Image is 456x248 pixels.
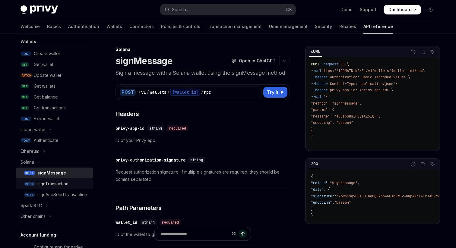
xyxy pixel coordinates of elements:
a: Transaction management [207,19,262,34]
span: \ [347,62,349,67]
a: Welcome [21,19,40,34]
button: Toggle Import wallet section [16,124,93,135]
div: signAndSendTransaction [37,191,87,198]
span: \ [391,88,393,93]
button: Try it [263,87,287,98]
span: , [357,181,359,185]
a: Demo [340,7,353,13]
div: wallets [150,89,166,95]
button: Copy the contents from the code block [419,48,427,56]
a: Basics [47,19,61,34]
div: Solana [116,46,290,52]
h1: signMessage [116,55,173,66]
div: Get balance [34,93,58,101]
span: Path Parameters [116,204,162,212]
span: } [311,133,313,138]
span: curl [311,62,319,67]
h5: Account funding [21,231,56,239]
a: POSTsignMessage [16,168,93,178]
div: rpc [204,89,211,95]
div: Import wallet [21,126,46,133]
span: \ [408,75,410,80]
div: cURL [309,48,322,55]
a: Policies & controls [161,19,200,34]
span: --header [311,81,328,86]
button: Toggle dark mode [426,5,435,14]
a: PATCHUpdate wallet [16,70,93,81]
div: Get wallets [34,83,55,90]
span: POST [21,52,31,56]
a: Authentication [68,19,99,34]
span: "method" [311,181,328,185]
button: Copy the contents from the code block [419,160,427,168]
button: Toggle Spark BTC section [16,200,93,211]
button: Ask AI [429,160,436,168]
span: POST [24,193,35,197]
span: { [311,174,313,179]
div: Get transactions [34,104,66,111]
span: ' [311,140,313,145]
button: Toggle Other chains section [16,211,93,222]
span: POST [21,117,31,121]
a: POSTAuthenticate [16,135,93,146]
button: Send message [239,230,247,238]
span: POST [21,138,31,143]
span: --url [311,68,321,73]
div: Get wallet [34,61,53,68]
span: string [142,220,155,225]
div: Export wallet [34,115,59,122]
span: --data [311,94,324,99]
span: \ [423,68,425,73]
span: ID of your Privy app. [116,137,290,144]
a: Dashboard [384,5,421,14]
img: dark logo [21,5,58,14]
span: } [311,127,313,132]
button: Open in ChatGPT [228,56,279,66]
a: Connectors [129,19,154,34]
button: Open search [160,4,296,15]
span: \ [395,81,397,86]
span: GET [21,95,29,99]
div: Spark BTC [21,202,42,209]
span: POST [24,171,35,175]
div: privy-app-id [116,125,144,131]
button: Toggle Ethereum section [16,146,93,157]
span: Request authorization signature. If multiple signatures are required, they should be comma separa... [116,168,290,183]
a: POSTCreate wallet [16,48,93,59]
input: Ask a question... [161,227,229,240]
a: API reference [363,19,393,34]
span: 'privy-app-id: <privy-app-id>' [328,88,391,93]
a: GETGet transactions [16,102,93,113]
span: "signMessage" [330,181,357,185]
span: https://[DOMAIN_NAME]/v1/wallets/{wallet_id}/rpc [321,68,423,73]
a: POSTsignAndSendTransaction [16,189,93,200]
span: POST [24,182,35,186]
span: Dashboard [388,7,412,13]
div: {wallet_id} [170,89,200,96]
span: } [311,213,313,218]
a: POSTExport wallet [16,113,93,124]
span: "encoding": "base64" [311,120,353,125]
div: required [167,125,188,131]
div: 200 [309,160,320,168]
span: } [311,207,313,212]
a: Wallets [106,19,122,34]
button: Toggle Solana section [16,157,93,168]
a: GETGet balance [16,92,93,102]
span: PATCH [21,73,33,78]
span: "encoding" [311,200,332,205]
div: POST [120,89,136,96]
div: Authenticate [34,137,59,144]
span: "message": "aGVsbG8sIFByaXZ5IQ=", [311,114,381,119]
a: Security [315,19,332,34]
span: --request [319,62,338,67]
span: : { [324,187,330,192]
div: Other chains [21,213,46,220]
div: signMessage [37,169,66,177]
div: signTransaction [37,180,68,187]
span: ⌘ K [286,7,292,12]
div: / [201,89,203,95]
span: : [332,200,334,205]
span: 'Authorization: Basic <encoded-value>' [328,75,408,80]
a: Recipes [339,19,356,34]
